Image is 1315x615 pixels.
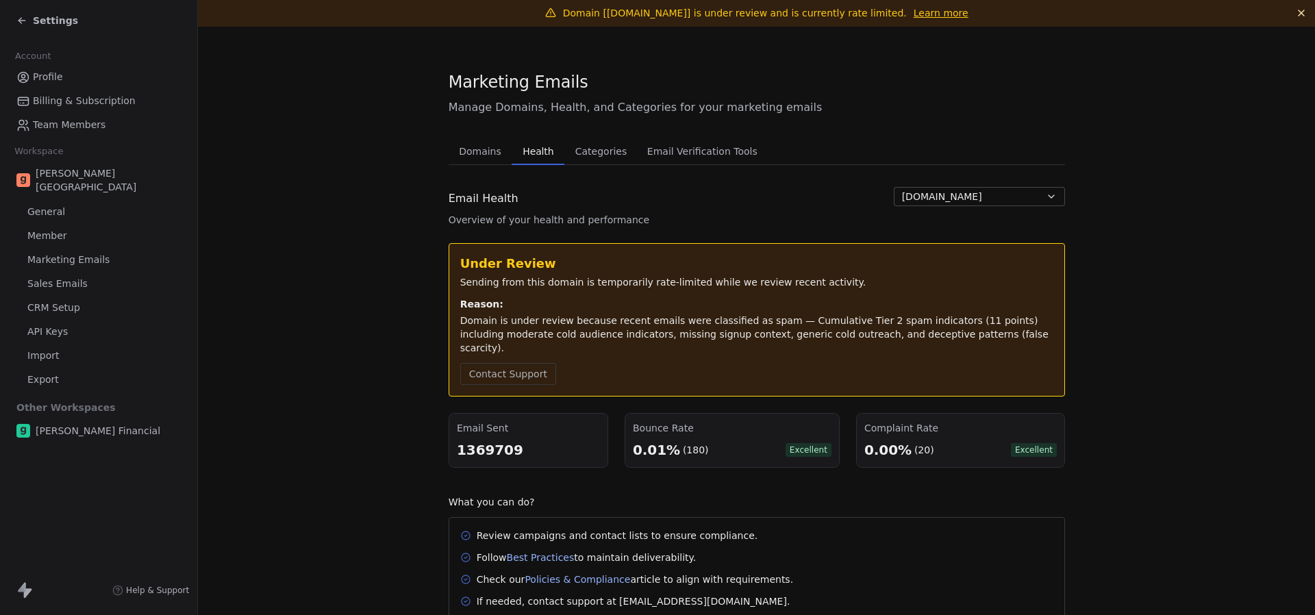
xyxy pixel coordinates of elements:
a: Team Members [11,114,186,136]
span: Marketing Emails [449,72,588,92]
a: Marketing Emails [11,249,186,271]
div: Follow to maintain deliverability. [477,551,697,564]
a: Best Practices [507,552,575,563]
div: Reason: [460,297,1053,311]
div: What you can do? [449,495,1065,509]
a: Billing & Subscription [11,90,186,112]
a: Sales Emails [11,273,186,295]
div: (20) [914,443,934,457]
button: Contact Support [460,363,556,385]
span: Overview of your health and performance [449,213,649,227]
div: 0.00% [864,440,912,460]
a: Learn more [914,6,968,20]
span: Sales Emails [27,277,88,291]
a: API Keys [11,321,186,343]
div: Domain is under review because recent emails were classified as spam — Cumulative Tier 2 spam ind... [460,314,1053,355]
span: General [27,205,65,219]
span: Email Health [449,190,518,207]
span: Import [27,349,59,363]
span: Team Members [33,118,105,132]
a: CRM Setup [11,297,186,319]
div: If needed, contact support at [EMAIL_ADDRESS][DOMAIN_NAME]. [477,594,790,608]
div: Under Review [460,255,1053,273]
span: [DOMAIN_NAME] [902,190,982,204]
span: Account [9,46,57,66]
span: Excellent [786,443,831,457]
a: Export [11,368,186,391]
span: [PERSON_NAME] Financial [36,424,160,438]
span: Email Verification Tools [642,142,763,161]
span: Domains [453,142,507,161]
span: Settings [33,14,78,27]
a: Policies & Compliance [525,574,630,585]
span: Export [27,373,59,387]
span: Other Workspaces [11,397,121,418]
a: Member [11,225,186,247]
span: Domain [[DOMAIN_NAME]] is under review and is currently rate limited. [563,8,907,18]
a: Profile [11,66,186,88]
span: CRM Setup [27,301,80,315]
span: Workspace [9,141,69,162]
div: (180) [683,443,709,457]
a: General [11,201,186,223]
img: Goela%20School%20Logos%20(4).png [16,173,30,187]
span: [PERSON_NAME][GEOGRAPHIC_DATA] [36,166,181,194]
span: Excellent [1011,443,1057,457]
span: Member [27,229,67,243]
a: Help & Support [112,585,189,596]
span: Help & Support [126,585,189,596]
a: Import [11,344,186,367]
div: Bounce Rate [633,421,831,435]
span: Categories [570,142,632,161]
div: 0.01% [633,440,680,460]
span: Profile [33,70,63,84]
div: Review campaigns and contact lists to ensure compliance. [477,529,758,542]
span: Health [517,142,559,161]
a: Settings [16,14,78,27]
div: Email Sent [457,421,600,435]
span: Marketing Emails [27,253,110,267]
div: 1369709 [457,440,600,460]
img: Goela%20Fin%20Logos%20(4).png [16,424,30,438]
span: Billing & Subscription [33,94,136,108]
span: Manage Domains, Health, and Categories for your marketing emails [449,99,1065,116]
div: Check our article to align with requirements. [477,573,793,586]
div: Sending from this domain is temporarily rate-limited while we review recent activity. [460,275,1053,289]
span: API Keys [27,325,68,339]
div: Complaint Rate [864,421,1057,435]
